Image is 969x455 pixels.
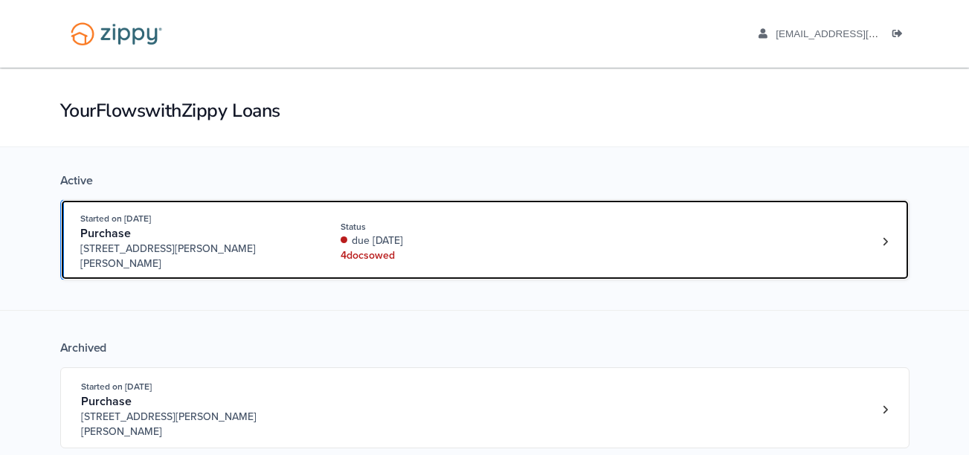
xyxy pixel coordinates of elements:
img: Logo [61,15,172,53]
div: Status [341,220,539,233]
a: Loan number 4201219 [875,230,897,253]
span: [STREET_ADDRESS][PERSON_NAME][PERSON_NAME] [80,242,307,271]
span: [STREET_ADDRESS][PERSON_NAME][PERSON_NAME] [81,410,308,439]
a: Open loan 3844698 [60,367,910,448]
span: Purchase [81,394,132,409]
span: Purchase [80,226,131,241]
h1: Your Flows with Zippy Loans [60,98,910,123]
div: Archived [60,341,910,355]
a: edit profile [759,28,947,43]
div: due [DATE] [341,233,539,248]
span: andcook84@outlook.com [776,28,946,39]
span: Started on [DATE] [81,381,152,392]
span: Started on [DATE] [80,213,151,224]
a: Loan number 3844698 [875,398,897,421]
a: Log out [892,28,909,43]
div: 4 doc s owed [341,248,539,263]
div: Active [60,173,910,188]
a: Open loan 4201219 [60,199,910,280]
